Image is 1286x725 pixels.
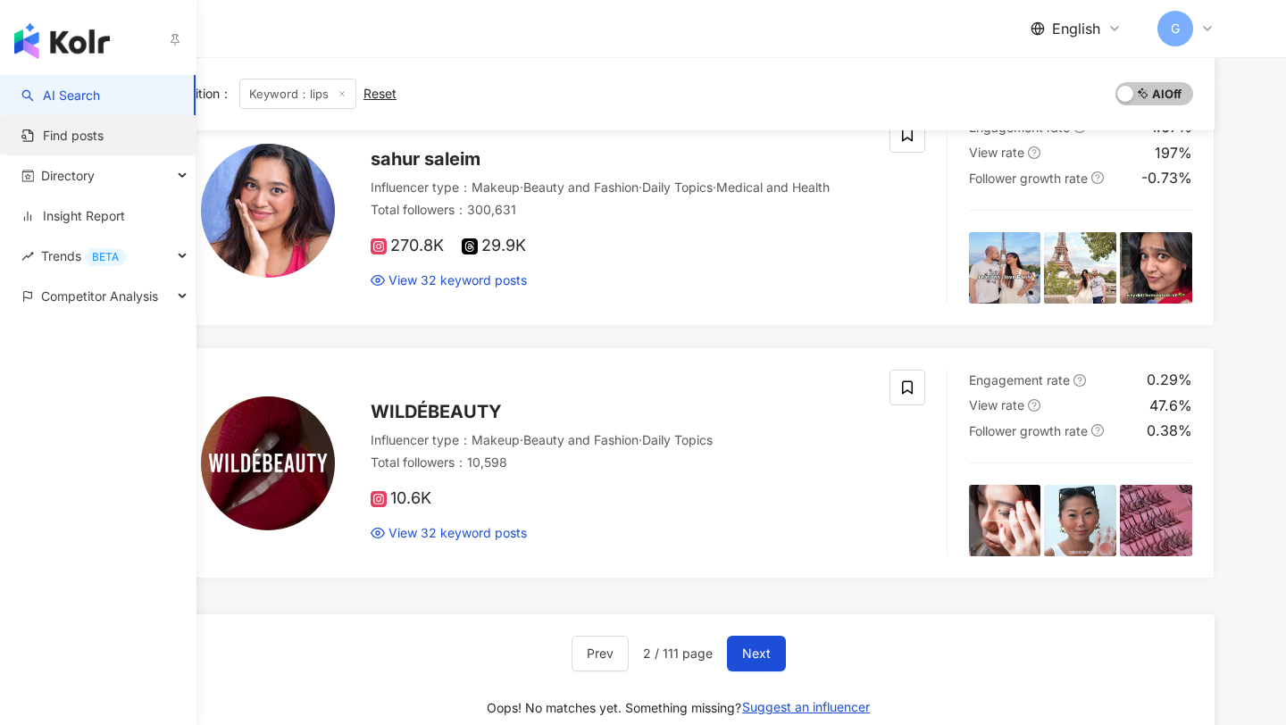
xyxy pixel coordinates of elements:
[1091,424,1104,437] span: question-circle
[643,646,713,661] span: 2 / 111 page
[21,250,34,262] span: rise
[1141,168,1192,187] div: -0.73%
[41,236,126,276] span: Trends
[371,148,480,170] span: sahur saleim
[1091,171,1104,184] span: question-circle
[1149,396,1192,415] div: 47.6%
[1052,19,1100,38] span: English
[716,179,830,195] span: Medical and Health
[371,179,868,196] div: Influencer type ：
[201,396,335,530] img: KOL Avatar
[41,155,95,196] span: Directory
[969,171,1088,186] span: Follower growth rate
[969,120,1070,135] span: Engagement rate
[1120,232,1192,304] img: post-image
[239,79,356,109] span: Keyword：lips
[969,485,1041,557] img: post-image
[587,646,614,661] span: Prev
[164,86,232,101] span: Condition ：
[741,693,871,721] button: Suggest an influencer
[520,432,523,447] span: ·
[143,95,1215,326] a: KOL Avatarsahur saleimInfluencer type：Makeup·Beauty and Fashion·Daily Topics·Medical and HealthTo...
[1044,232,1116,304] img: post-image
[371,454,868,471] div: Total followers ： 10,598
[639,179,642,195] span: ·
[1171,19,1180,38] span: G
[1028,146,1040,159] span: question-circle
[371,237,444,255] span: 270.8K
[969,232,1041,304] img: post-image
[969,423,1088,438] span: Follower growth rate
[85,248,126,266] div: BETA
[462,237,526,255] span: 29.9K
[371,271,527,289] a: View 32 keyword posts
[1073,374,1086,387] span: question-circle
[388,271,527,289] span: View 32 keyword posts
[21,87,100,104] a: searchAI Search
[727,636,786,671] button: Next
[371,431,868,449] div: Influencer type ：
[487,699,741,717] div: Oops! No matches yet. Something missing?
[523,432,639,447] span: Beauty and Fashion
[742,700,870,714] span: Suggest an influencer
[1028,399,1040,412] span: question-circle
[1155,143,1192,162] div: 197%
[639,432,642,447] span: ·
[969,372,1070,387] span: Engagement rate
[642,432,713,447] span: Daily Topics
[201,144,335,278] img: KOL Avatar
[572,636,629,671] button: Prev
[371,489,431,508] span: 10.6K
[520,179,523,195] span: ·
[371,201,868,219] div: Total followers ： 300,631
[363,87,397,101] div: Reset
[14,23,110,59] img: logo
[472,179,520,195] span: Makeup
[969,145,1024,160] span: View rate
[969,397,1024,412] span: View rate
[41,276,158,316] span: Competitor Analysis
[1147,370,1192,389] div: 0.29%
[523,179,639,195] span: Beauty and Fashion
[713,179,716,195] span: ·
[472,432,520,447] span: Makeup
[388,524,527,542] span: View 32 keyword posts
[1147,421,1192,440] div: 0.38%
[21,127,104,145] a: Find posts
[742,646,771,661] span: Next
[371,524,527,542] a: View 32 keyword posts
[371,401,502,422] span: WILDÉBEAUTY
[1120,485,1192,557] img: post-image
[642,179,713,195] span: Daily Topics
[143,347,1215,579] a: KOL AvatarWILDÉBEAUTYInfluencer type：Makeup·Beauty and Fashion·Daily TopicsTotal followers：10,598...
[21,207,125,225] a: Insight Report
[1044,485,1116,557] img: post-image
